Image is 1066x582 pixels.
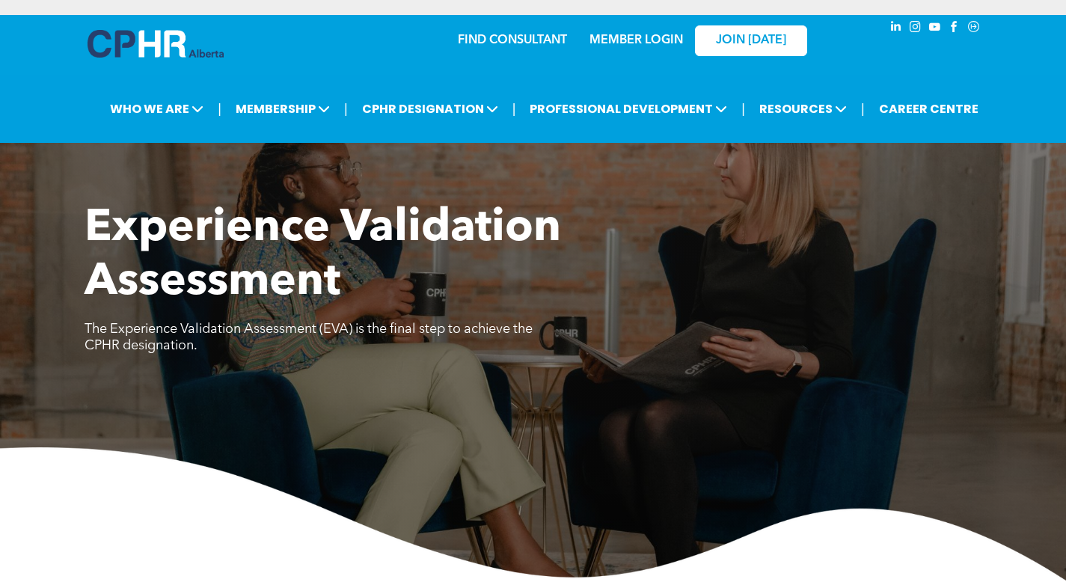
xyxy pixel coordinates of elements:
span: MEMBERSHIP [231,95,334,123]
li: | [344,94,348,124]
span: PROFESSIONAL DEVELOPMENT [525,95,732,123]
a: MEMBER LOGIN [589,34,683,46]
a: JOIN [DATE] [695,25,807,56]
img: A blue and white logo for cp alberta [88,30,224,58]
span: RESOURCES [755,95,851,123]
span: CPHR DESIGNATION [358,95,503,123]
li: | [861,94,865,124]
span: WHO WE ARE [105,95,208,123]
a: facebook [946,19,963,39]
a: Social network [966,19,982,39]
a: youtube [927,19,943,39]
li: | [741,94,745,124]
a: CAREER CENTRE [874,95,983,123]
a: FIND CONSULTANT [458,34,567,46]
li: | [218,94,221,124]
li: | [512,94,516,124]
a: linkedin [888,19,904,39]
a: instagram [907,19,924,39]
span: JOIN [DATE] [716,34,786,48]
span: Experience Validation Assessment [85,206,561,305]
span: The Experience Validation Assessment (EVA) is the final step to achieve the CPHR designation. [85,322,533,352]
